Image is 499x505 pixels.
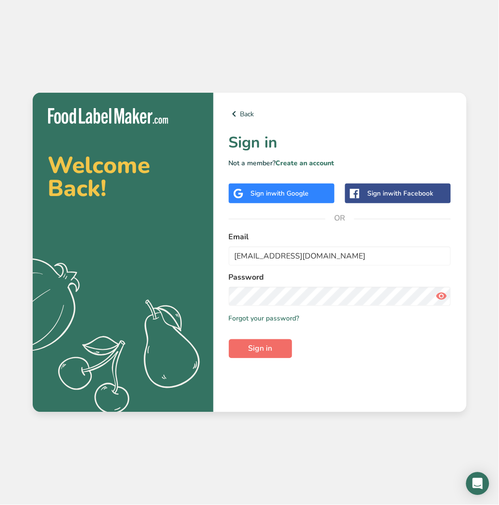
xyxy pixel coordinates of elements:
[249,343,273,355] span: Sign in
[229,271,451,283] label: Password
[367,188,433,198] div: Sign in
[388,189,433,198] span: with Facebook
[229,108,451,120] a: Back
[48,154,198,200] h2: Welcome Back!
[229,339,292,358] button: Sign in
[272,189,309,198] span: with Google
[466,472,489,495] div: Open Intercom Messenger
[325,204,354,233] span: OR
[229,131,451,154] h1: Sign in
[229,231,451,243] label: Email
[229,314,299,324] a: Forgot your password?
[251,188,309,198] div: Sign in
[229,158,451,168] p: Not a member?
[229,246,451,266] input: Enter Your Email
[276,159,335,168] a: Create an account
[48,108,168,124] img: Food Label Maker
